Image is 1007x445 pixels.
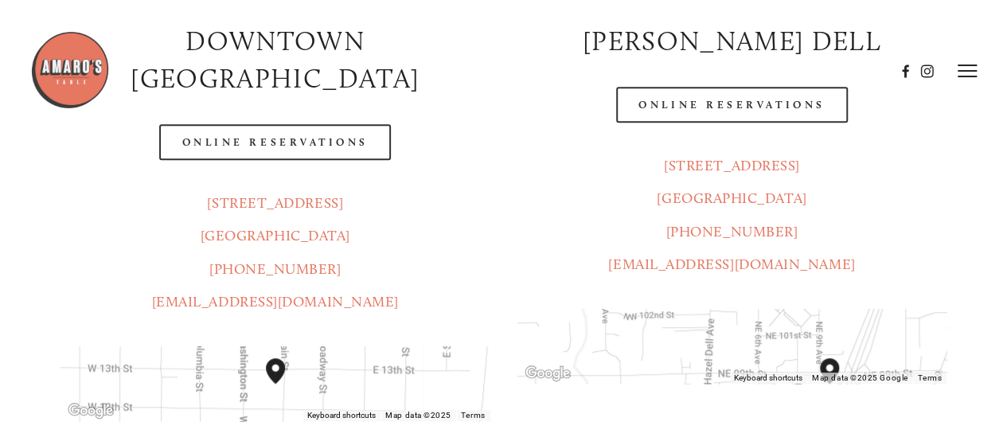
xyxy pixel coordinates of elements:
[734,373,802,384] button: Keyboard shortcuts
[152,293,399,310] a: [EMAIL_ADDRESS][DOMAIN_NAME]
[521,363,574,384] a: Open this area in Google Maps (opens a new window)
[307,410,376,421] button: Keyboard shortcuts
[64,400,117,421] a: Open this area in Google Maps (opens a new window)
[260,352,310,416] div: Amaro's Table 1220 Main Street vancouver, United States
[209,260,342,278] a: [PHONE_NUMBER]
[812,373,907,382] span: Map data ©2025 Google
[201,227,350,244] a: [GEOGRAPHIC_DATA]
[30,30,110,110] img: Amaro's Table
[461,411,486,420] a: Terms
[207,194,343,212] a: [STREET_ADDRESS]
[666,223,798,240] a: [PHONE_NUMBER]
[385,411,451,420] span: Map data ©2025
[521,363,574,384] img: Google
[64,400,117,421] img: Google
[608,256,855,273] a: [EMAIL_ADDRESS][DOMAIN_NAME]
[814,352,865,416] div: Amaro's Table 816 Northeast 98th Circle Vancouver, WA, 98665, United States
[664,157,800,174] a: [STREET_ADDRESS]
[657,189,806,207] a: [GEOGRAPHIC_DATA]
[917,373,942,382] a: Terms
